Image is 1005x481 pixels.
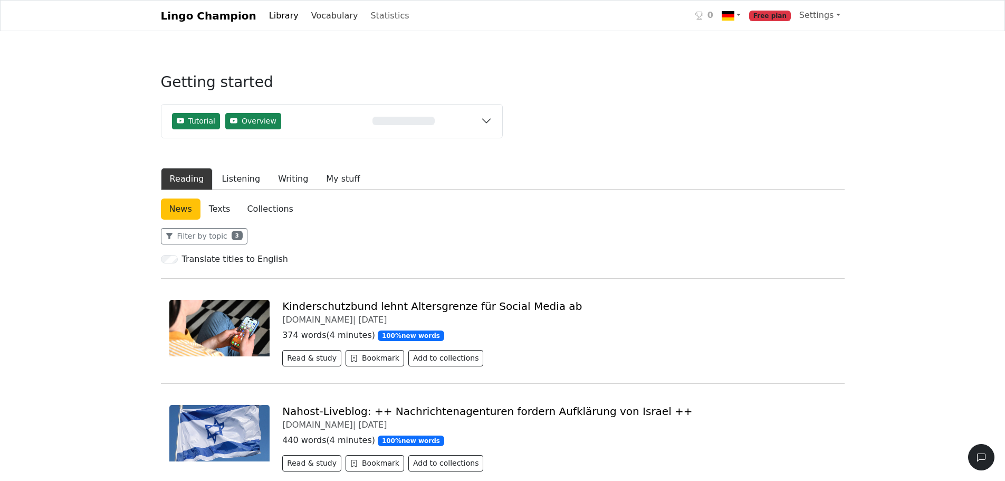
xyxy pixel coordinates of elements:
[346,350,404,366] button: Bookmark
[213,168,269,190] button: Listening
[161,168,213,190] button: Reading
[282,460,346,470] a: Read & study
[161,105,502,138] button: TutorialOverview
[225,113,281,129] button: Overview
[358,420,387,430] span: [DATE]
[408,455,484,471] button: Add to collections
[282,455,341,471] button: Read & study
[366,5,413,26] a: Statistics
[282,350,341,366] button: Read & study
[745,5,795,26] a: Free plan
[378,331,444,341] span: 100 % new words
[378,436,444,446] span: 100 % new words
[408,350,484,366] button: Add to collections
[707,9,713,22] span: 0
[200,199,239,220] a: Texts
[182,254,288,264] h6: Translate titles to English
[232,231,243,240] span: 3
[161,199,200,220] a: News
[238,199,301,220] a: Collections
[722,10,734,22] img: de.svg
[358,315,387,325] span: [DATE]
[169,300,270,356] img: jugendliche-smartphone-108.jpg
[169,405,270,461] img: israel-flagge-105.jpg
[161,228,247,244] button: Filter by topic3
[317,168,369,190] button: My stuff
[282,405,692,418] a: Nahost-Liveblog: ++ Nachrichtenagenturen fordern Aufklärung von Israel ++
[188,116,215,127] span: Tutorial
[282,315,836,325] div: [DOMAIN_NAME] |
[282,355,346,365] a: Read & study
[346,455,404,471] button: Bookmark
[282,329,836,342] p: 374 words ( 4 minutes )
[749,11,791,21] span: Free plan
[282,300,582,313] a: Kinderschutzbund lehnt Altersgrenze für Social Media ab
[269,168,317,190] button: Writing
[795,5,845,26] a: Settings
[307,5,362,26] a: Vocabulary
[282,434,836,447] p: 440 words ( 4 minutes )
[161,5,256,26] a: Lingo Champion
[282,420,836,430] div: [DOMAIN_NAME] |
[265,5,303,26] a: Library
[161,73,503,100] h3: Getting started
[242,116,276,127] span: Overview
[172,113,220,129] button: Tutorial
[691,5,717,26] a: 0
